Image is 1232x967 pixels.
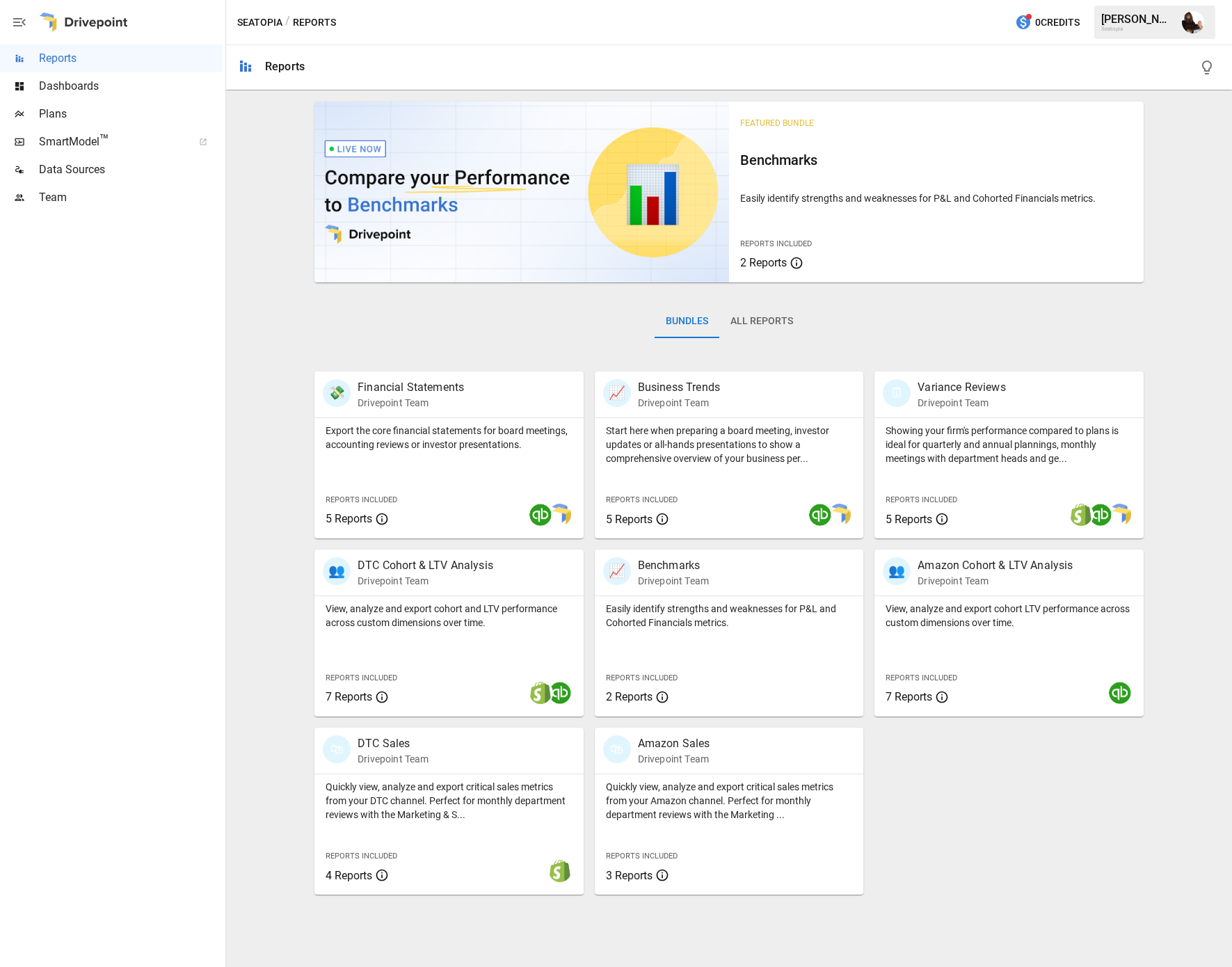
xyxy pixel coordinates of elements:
[740,149,1133,171] h6: Benchmarks
[549,682,571,704] img: quickbooks
[655,305,719,338] button: Bundles
[39,50,223,67] span: Reports
[358,557,493,574] p: DTC Cohort & LTV Analysis
[314,102,729,282] img: video thumbnail
[39,78,223,95] span: Dashboards
[1009,10,1085,35] button: 0Credits
[603,735,631,763] div: 🛍
[740,239,812,248] span: Reports Included
[719,305,804,338] button: All Reports
[603,379,631,407] div: 📈
[326,495,397,504] span: Reports Included
[1174,3,1213,42] button: Ryan Dranginis
[918,557,1073,574] p: Amazon Cohort & LTV Analysis
[886,602,1133,630] p: View, analyze and export cohort LTV performance across custom dimensions over time.
[883,379,911,407] div: 🗓
[886,690,932,703] span: 7 Reports
[39,189,223,206] span: Team
[323,557,351,585] div: 👥
[39,161,223,178] span: Data Sources
[326,780,573,822] p: Quickly view, analyze and export critical sales metrics from your DTC channel. Perfect for monthl...
[326,690,372,703] span: 7 Reports
[606,673,678,682] span: Reports Included
[918,574,1073,588] p: Drivepoint Team
[1089,504,1112,526] img: quickbooks
[39,106,223,122] span: Plans
[883,557,911,585] div: 👥
[1109,682,1131,704] img: quickbooks
[1182,11,1204,33] img: Ryan Dranginis
[323,735,351,763] div: 🛍
[326,602,573,630] p: View, analyze and export cohort and LTV performance across custom dimensions over time.
[326,673,397,682] span: Reports Included
[918,379,1005,396] p: Variance Reviews
[358,735,429,752] p: DTC Sales
[326,424,573,451] p: Export the core financial statements for board meetings, accounting reviews or investor presentat...
[886,495,957,504] span: Reports Included
[39,134,184,150] span: SmartModel
[886,673,957,682] span: Reports Included
[603,557,631,585] div: 📈
[1070,504,1092,526] img: shopify
[606,690,653,703] span: 2 Reports
[265,60,305,73] div: Reports
[638,379,720,396] p: Business Trends
[326,512,372,525] span: 5 Reports
[549,504,571,526] img: smart model
[99,131,109,149] span: ™
[1109,504,1131,526] img: smart model
[237,14,282,31] button: Seatopia
[886,424,1133,465] p: Showing your firm's performance compared to plans is ideal for quarterly and annual plannings, mo...
[549,860,571,882] img: shopify
[918,396,1005,410] p: Drivepoint Team
[740,118,814,128] span: Featured Bundle
[326,852,397,861] span: Reports Included
[1035,14,1080,31] span: 0 Credits
[358,379,464,396] p: Financial Statements
[638,574,709,588] p: Drivepoint Team
[1101,26,1174,32] div: Seatopia
[606,869,653,882] span: 3 Reports
[323,379,351,407] div: 💸
[529,682,552,704] img: shopify
[638,396,720,410] p: Drivepoint Team
[529,504,552,526] img: quickbooks
[886,513,932,526] span: 5 Reports
[638,752,710,766] p: Drivepoint Team
[606,602,853,630] p: Easily identify strengths and weaknesses for P&L and Cohorted Financials metrics.
[606,424,853,465] p: Start here when preparing a board meeting, investor updates or all-hands presentations to show a ...
[829,504,851,526] img: smart model
[606,780,853,822] p: Quickly view, analyze and export critical sales metrics from your Amazon channel. Perfect for mon...
[638,735,710,752] p: Amazon Sales
[358,574,493,588] p: Drivepoint Team
[1101,13,1174,26] div: [PERSON_NAME]
[606,852,678,861] span: Reports Included
[285,14,290,31] div: /
[740,256,787,269] span: 2 Reports
[606,513,653,526] span: 5 Reports
[326,869,372,882] span: 4 Reports
[638,557,709,574] p: Benchmarks
[358,396,464,410] p: Drivepoint Team
[606,495,678,504] span: Reports Included
[740,191,1133,205] p: Easily identify strengths and weaknesses for P&L and Cohorted Financials metrics.
[809,504,831,526] img: quickbooks
[358,752,429,766] p: Drivepoint Team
